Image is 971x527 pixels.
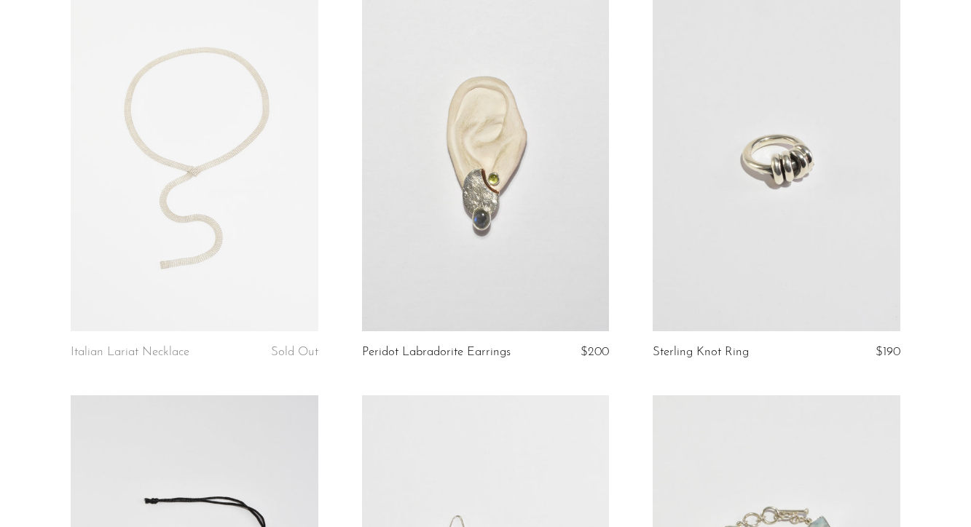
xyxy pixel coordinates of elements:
[271,346,318,358] span: Sold Out
[653,346,749,359] a: Sterling Knot Ring
[362,346,511,359] a: Peridot Labradorite Earrings
[71,346,189,359] a: Italian Lariat Necklace
[581,346,609,358] span: $200
[876,346,900,358] span: $190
